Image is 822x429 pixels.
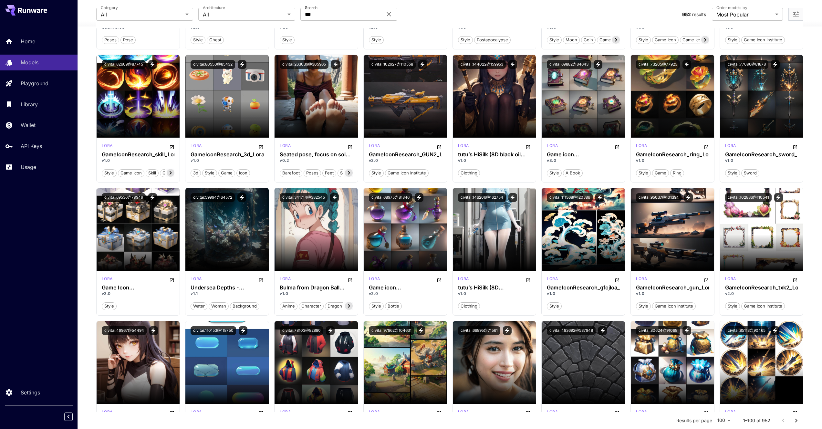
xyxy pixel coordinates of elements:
[121,37,135,43] span: pose
[547,285,620,291] h3: GameIconResearch_gfcjloa_Lora
[716,11,773,18] span: Most Popular
[64,413,73,421] button: Collapse sidebar
[771,326,779,335] button: View trigger words
[191,152,264,158] div: GameIconResearch_3d_Lora
[191,409,202,415] p: lora
[547,60,591,69] button: civitai:69882@84643
[704,409,709,417] button: Open in CivitAI
[102,303,116,309] span: style
[21,58,38,66] p: Models
[258,143,264,151] button: Open in CivitAI
[191,285,264,291] div: Undersea Depths - fC - Lora
[792,10,800,18] button: Open more filters
[474,37,510,43] span: postapocalypse
[102,169,117,177] button: style
[209,302,229,310] button: woman
[207,37,224,43] span: chest
[741,302,785,310] button: game icon institute
[369,36,384,44] button: style
[458,409,469,415] p: lora
[725,152,798,158] div: GameIconResearch_sword_Lora
[682,60,691,69] button: View trigger words
[202,169,217,177] button: style
[437,409,442,417] button: Open in CivitAI
[725,302,740,310] button: style
[636,193,682,202] button: civitai:95037@101394
[458,291,531,297] p: v1.0
[191,36,205,44] button: style
[417,326,425,335] button: View trigger words
[547,291,620,297] p: v1.0
[458,276,469,282] p: lora
[458,170,480,176] span: clothing
[120,36,136,44] button: pose
[280,285,353,291] h3: Bulma from Dragon Ball Season 1 - PonyDiffusion XL
[369,158,442,163] p: v2.0
[636,409,647,417] div: SD 1.5
[191,409,202,417] div: SD 1.5
[102,143,113,149] p: lora
[21,389,40,396] p: Settings
[725,303,740,309] span: style
[725,285,798,291] h3: GameIconResearch_txk2_Lora
[547,36,562,44] button: style
[458,36,473,44] button: style
[280,291,353,297] p: v1.0
[458,285,531,291] div: tutu’s HiSilk (8D white oil shiny one-piece white silk pantyhose seamless bodystocking white body...
[771,60,780,69] button: View trigger words
[385,169,429,177] button: game icon institute
[203,11,285,18] span: All
[369,409,380,417] div: SD 1.5
[563,37,579,43] span: moon
[636,291,709,297] p: v1.0
[69,411,78,423] div: Collapse sidebar
[191,303,207,309] span: water
[21,121,36,129] p: Wallet
[725,143,736,151] div: SD 1.5
[369,276,380,284] div: SD 1.5
[280,60,328,69] button: civitai:263039@305965
[369,143,380,151] div: SD 1.5
[369,193,412,202] button: civitai:68975@81846
[725,276,736,282] p: lora
[385,303,401,309] span: bottle
[547,193,593,202] button: civitai:111568@120386
[325,302,353,310] button: dragon ball
[458,326,500,335] button: civitai:66895@71561
[458,409,469,417] div: SD 1.5
[636,152,709,158] div: GameIconResearch_ring_Lora
[146,169,159,177] button: skill
[547,158,620,163] p: v3.0
[525,143,531,151] button: Open in CivitAI
[680,37,723,43] span: game icon institute
[741,36,785,44] button: game icon institute
[652,170,669,176] span: game
[742,170,759,176] span: sword
[385,302,402,310] button: bottle
[636,143,647,149] p: lora
[102,276,113,284] div: SD 1.5
[102,276,113,282] p: lora
[547,170,561,176] span: style
[101,11,183,18] span: All
[563,169,583,177] button: a book
[369,276,380,282] p: lora
[652,302,696,310] button: game icon institute
[636,158,709,163] p: v1.0
[102,326,147,335] button: civitai:49967@54494
[636,60,680,69] button: civitai:73205@77923
[348,276,353,284] button: Open in CivitAI
[716,5,747,10] label: Order models by
[547,276,558,284] div: SD 1.5
[458,302,480,310] button: clothing
[682,12,691,17] span: 952
[369,152,442,158] h3: GameIconResearch_GUN2_Lora
[652,169,669,177] button: game
[280,158,353,163] p: v0.2
[21,100,38,108] p: Library
[21,163,36,171] p: Usage
[563,36,580,44] button: moon
[280,152,353,158] h3: Seated pose, focus on soles of feet
[219,170,235,176] span: game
